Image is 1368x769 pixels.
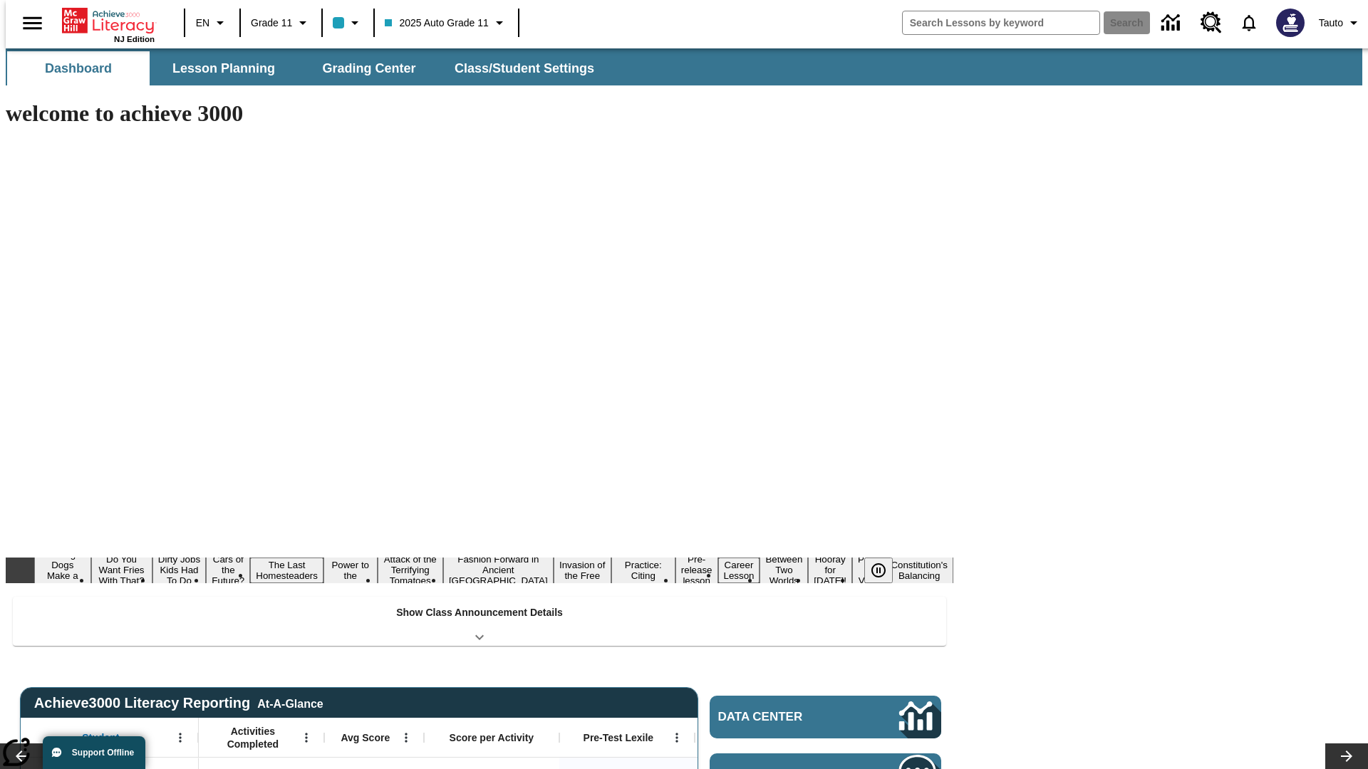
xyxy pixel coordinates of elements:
[385,16,488,31] span: 2025 Auto Grade 11
[455,61,594,77] span: Class/Student Settings
[611,547,675,594] button: Slide 10 Mixed Practice: Citing Evidence
[443,552,554,588] button: Slide 8 Fashion Forward in Ancient Rome
[1319,16,1343,31] span: Tauto
[34,695,323,711] span: Achieve3000 Literacy Reporting
[1276,9,1305,37] img: Avatar
[675,552,718,588] button: Slide 11 Pre-release lesson
[554,547,611,594] button: Slide 9 The Invasion of the Free CD
[450,731,534,744] span: Score per Activity
[903,11,1099,34] input: search field
[72,748,134,758] span: Support Offline
[864,558,907,583] div: Pause
[11,2,53,44] button: Open side menu
[885,547,953,594] button: Slide 16 The Constitution's Balancing Act
[172,61,275,77] span: Lesson Planning
[760,552,808,588] button: Slide 13 Between Two Worlds
[190,10,235,36] button: Language: EN, Select a language
[152,51,295,85] button: Lesson Planning
[45,61,112,77] span: Dashboard
[341,731,390,744] span: Avg Score
[1268,4,1313,41] button: Select a new avatar
[62,5,155,43] div: Home
[808,552,852,588] button: Slide 14 Hooray for Constitution Day!
[206,552,250,588] button: Slide 4 Cars of the Future?
[666,727,688,748] button: Open Menu
[1153,4,1192,43] a: Data Center
[6,51,607,85] div: SubNavbar
[1325,743,1368,769] button: Lesson carousel, Next
[13,597,946,646] div: Show Class Announcement Details
[323,547,378,594] button: Slide 6 Solar Power to the People
[62,6,155,35] a: Home
[379,10,513,36] button: Class: 2025 Auto Grade 11, Select your class
[6,48,1362,85] div: SubNavbar
[1230,4,1268,41] a: Notifications
[1313,10,1368,36] button: Profile/Settings
[296,727,317,748] button: Open Menu
[6,100,953,127] h1: welcome to achieve 3000
[298,51,440,85] button: Grading Center
[152,552,207,588] button: Slide 3 Dirty Jobs Kids Had To Do
[196,16,209,31] span: EN
[245,10,317,36] button: Grade: Grade 11, Select a grade
[206,725,300,750] span: Activities Completed
[378,552,443,588] button: Slide 7 Attack of the Terrifying Tomatoes
[710,696,941,738] a: Data Center
[114,35,155,43] span: NJ Edition
[396,605,563,620] p: Show Class Announcement Details
[718,558,760,583] button: Slide 12 Career Lesson
[257,695,323,711] div: At-A-Glance
[584,731,654,744] span: Pre-Test Lexile
[82,731,119,744] span: Student
[7,51,150,85] button: Dashboard
[327,10,369,36] button: Class color is light blue. Change class color
[864,558,893,583] button: Pause
[43,736,145,769] button: Support Offline
[852,552,885,588] button: Slide 15 Point of View
[251,16,292,31] span: Grade 11
[250,558,323,583] button: Slide 5 The Last Homesteaders
[718,710,851,724] span: Data Center
[443,51,606,85] button: Class/Student Settings
[91,552,152,588] button: Slide 2 Do You Want Fries With That?
[6,11,208,24] body: Maximum 600 characters Press Escape to exit toolbar Press Alt + F10 to reach toolbar
[322,61,415,77] span: Grading Center
[170,727,191,748] button: Open Menu
[395,727,417,748] button: Open Menu
[1192,4,1230,42] a: Resource Center, Will open in new tab
[34,547,91,594] button: Slide 1 Diving Dogs Make a Splash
